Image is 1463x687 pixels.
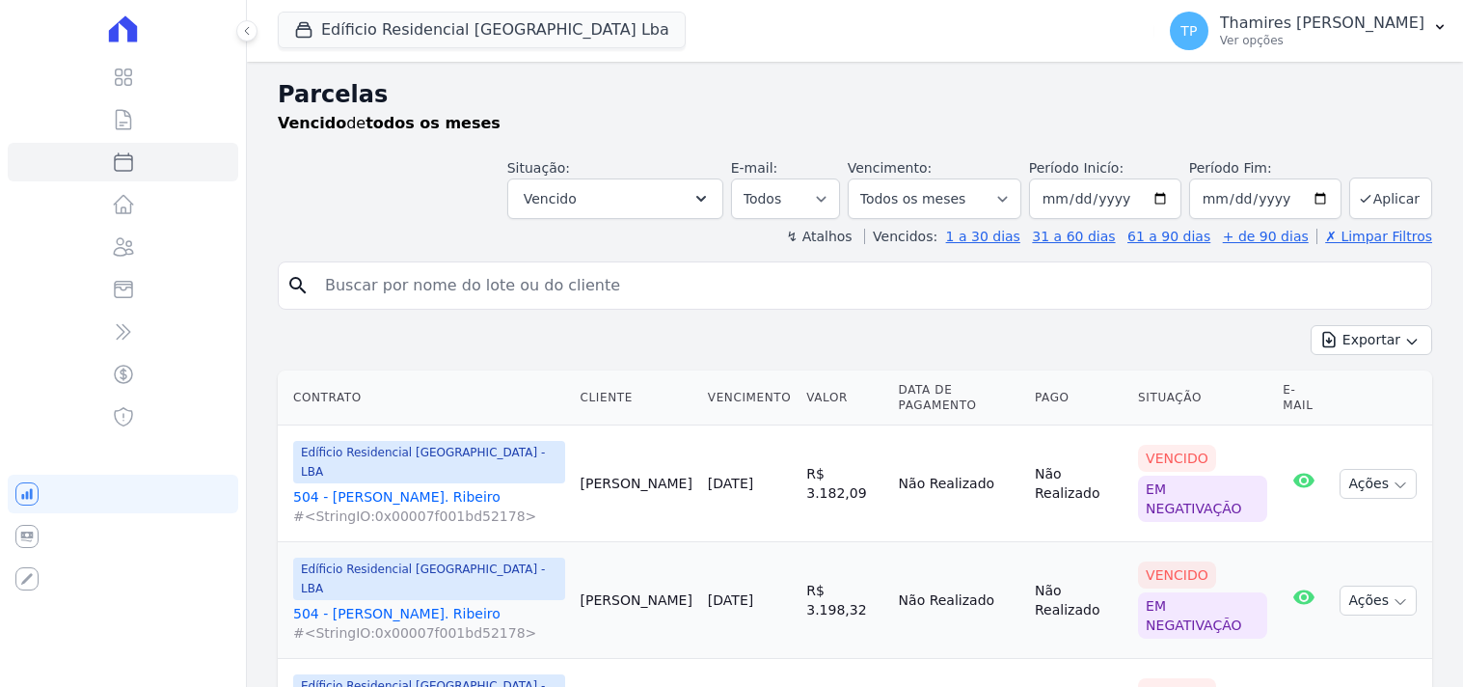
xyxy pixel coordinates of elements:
[1311,325,1432,355] button: Exportar
[1340,586,1417,616] button: Ações
[1138,476,1267,522] div: Em negativação
[1029,160,1124,176] label: Período Inicío:
[1027,371,1130,426] th: Pago
[1027,426,1130,542] td: Não Realizado
[1130,371,1275,426] th: Situação
[799,426,890,542] td: R$ 3.182,09
[1220,33,1424,48] p: Ver opções
[1316,229,1432,244] a: ✗ Limpar Filtros
[293,507,565,526] span: #<StringIO:0x00007f001bd52178>
[1220,14,1424,33] p: Thamires [PERSON_NAME]
[786,229,852,244] label: ↯ Atalhos
[1032,229,1115,244] a: 31 a 60 dias
[286,274,310,297] i: search
[278,371,573,426] th: Contrato
[864,229,937,244] label: Vencidos:
[891,542,1027,659] td: Não Realizado
[1180,24,1197,38] span: TP
[1275,371,1332,426] th: E-mail
[731,160,778,176] label: E-mail:
[524,187,577,210] span: Vencido
[708,476,753,491] a: [DATE]
[1127,229,1210,244] a: 61 a 90 dias
[293,487,565,526] a: 504 - [PERSON_NAME]. Ribeiro#<StringIO:0x00007f001bd52178>
[1027,542,1130,659] td: Não Realizado
[293,441,565,483] span: Edíficio Residencial [GEOGRAPHIC_DATA] - LBA
[700,371,799,426] th: Vencimento
[891,371,1027,426] th: Data de Pagamento
[1189,158,1341,179] label: Período Fim:
[1138,445,1216,472] div: Vencido
[1223,229,1309,244] a: + de 90 dias
[573,426,700,542] td: [PERSON_NAME]
[946,229,1020,244] a: 1 a 30 dias
[848,160,932,176] label: Vencimento:
[1138,562,1216,589] div: Vencido
[278,112,501,135] p: de
[278,114,346,132] strong: Vencido
[507,179,723,219] button: Vencido
[799,371,890,426] th: Valor
[293,623,565,643] span: #<StringIO:0x00007f001bd52178>
[293,558,565,600] span: Edíficio Residencial [GEOGRAPHIC_DATA] - LBA
[1349,178,1432,219] button: Aplicar
[313,266,1423,305] input: Buscar por nome do lote ou do cliente
[708,592,753,608] a: [DATE]
[1154,4,1463,58] button: TP Thamires [PERSON_NAME] Ver opções
[573,542,700,659] td: [PERSON_NAME]
[1340,469,1417,499] button: Ações
[278,12,686,48] button: Edíficio Residencial [GEOGRAPHIC_DATA] Lba
[799,542,890,659] td: R$ 3.198,32
[1138,592,1267,639] div: Em negativação
[366,114,501,132] strong: todos os meses
[293,604,565,643] a: 504 - [PERSON_NAME]. Ribeiro#<StringIO:0x00007f001bd52178>
[278,77,1432,112] h2: Parcelas
[507,160,570,176] label: Situação:
[891,426,1027,542] td: Não Realizado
